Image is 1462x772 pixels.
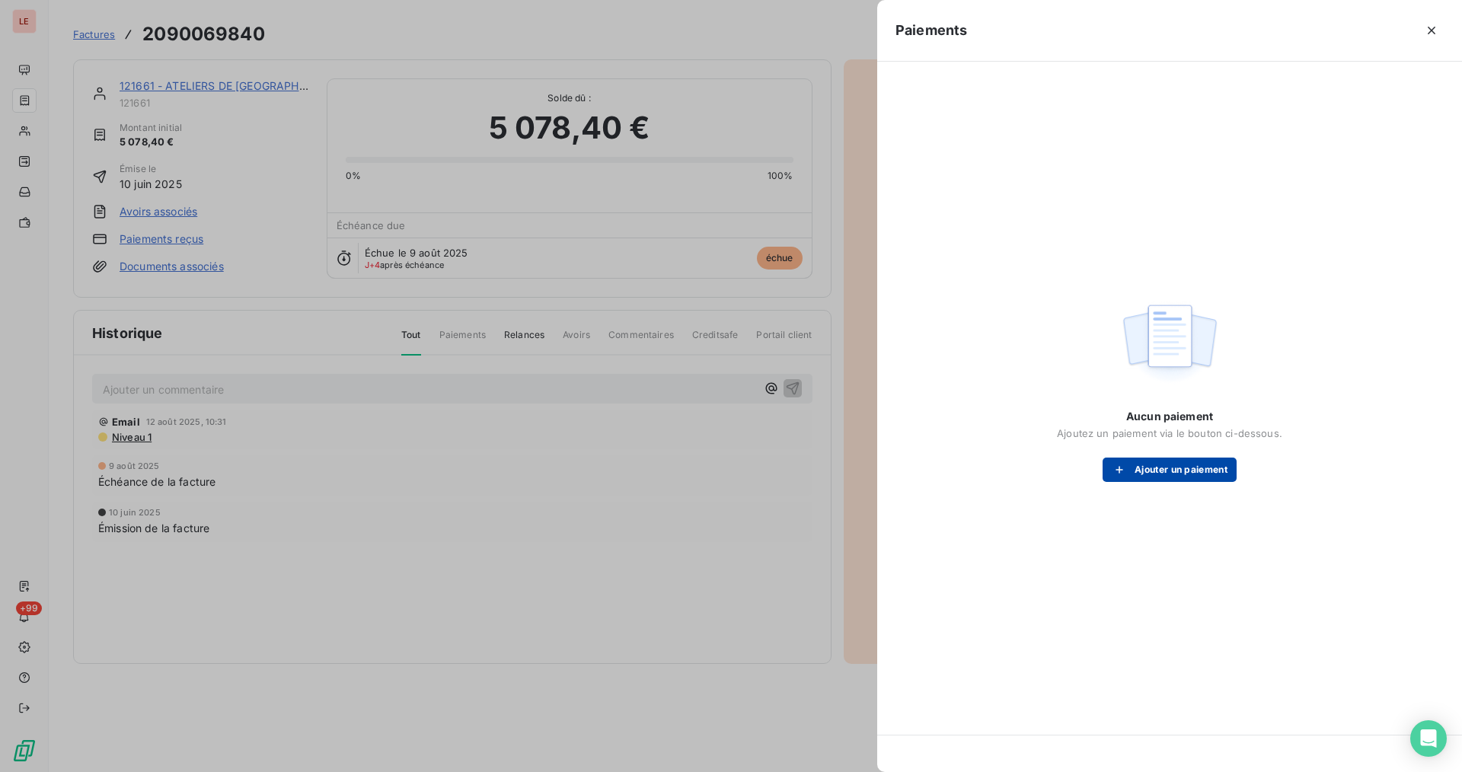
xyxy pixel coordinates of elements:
img: empty state [1121,296,1218,391]
span: Ajoutez un paiement via le bouton ci-dessous. [1057,427,1282,439]
span: Aucun paiement [1126,409,1213,424]
h5: Paiements [895,20,967,41]
button: Ajouter un paiement [1103,458,1237,482]
div: Open Intercom Messenger [1410,720,1447,757]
